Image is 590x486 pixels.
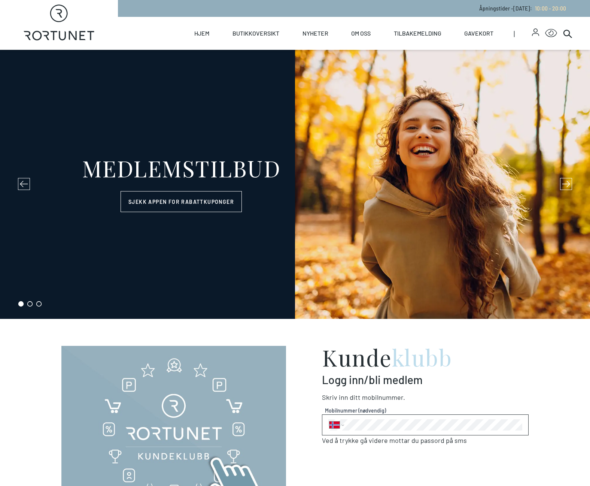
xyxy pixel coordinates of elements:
span: Mobilnummer (nødvendig) [325,407,526,414]
p: Åpningstider - [DATE] : [479,4,566,12]
span: klubb [392,342,452,372]
a: Sjekk appen for rabattkuponger [121,191,242,212]
span: 10:00 - 20:00 [535,5,566,12]
a: Butikkoversikt [232,17,279,50]
a: Hjem [194,17,209,50]
a: Tilbakemelding [394,17,441,50]
a: Om oss [351,17,371,50]
a: 10:00 - 20:00 [532,5,566,12]
a: Gavekort [464,17,493,50]
div: MEDLEMSTILBUD [82,157,281,179]
h2: Kunde [322,346,529,368]
a: Nyheter [302,17,328,50]
button: Open Accessibility Menu [545,27,557,39]
span: Mobilnummer . [362,393,405,401]
p: Skriv inn ditt [322,392,529,402]
p: Logg inn/bli medlem [322,373,529,386]
p: Ved å trykke gå videre mottar du passord på sms [322,435,529,446]
span: | [514,17,532,50]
